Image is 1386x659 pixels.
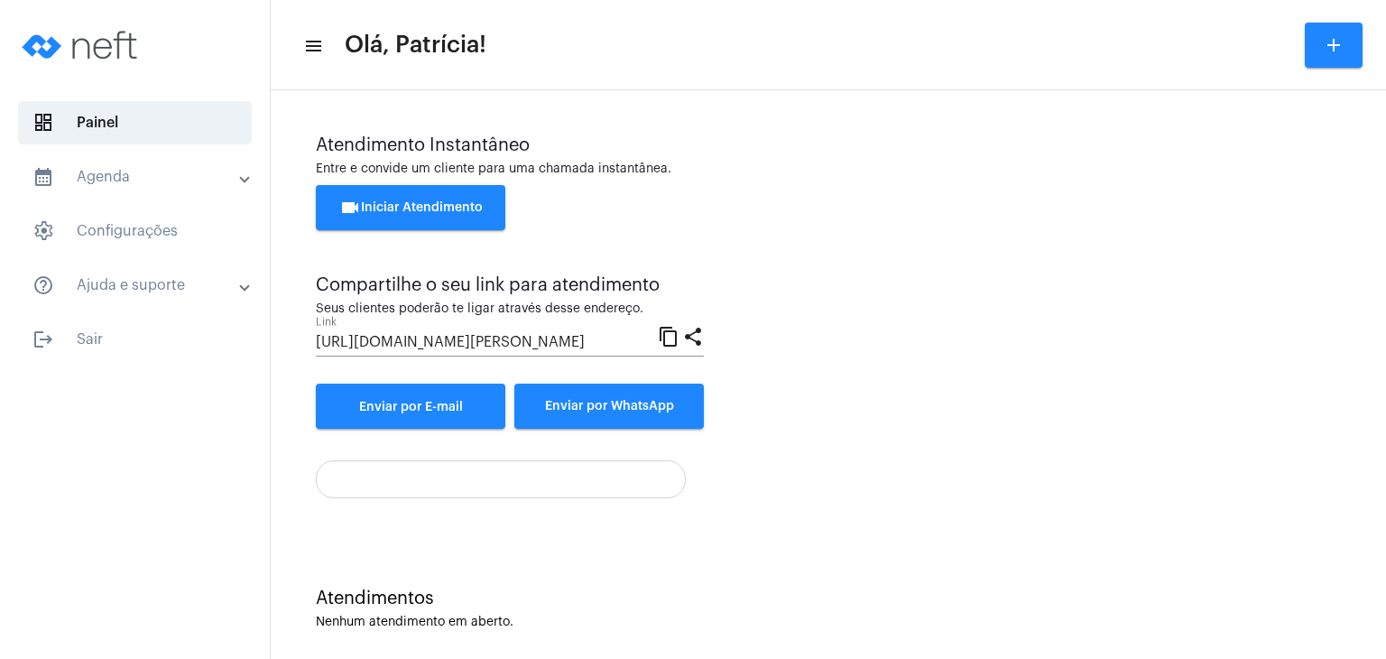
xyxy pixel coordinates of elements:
span: sidenav icon [32,112,54,134]
mat-panel-title: Agenda [32,166,241,188]
mat-panel-title: Ajuda e suporte [32,274,241,296]
span: Iniciar Atendimento [339,201,483,214]
div: Entre e convide um cliente para uma chamada instantânea. [316,162,1341,176]
span: Enviar por E-mail [359,401,463,413]
a: Enviar por E-mail [316,384,505,429]
div: Seus clientes poderão te ligar através desse endereço. [316,302,704,316]
mat-expansion-panel-header: sidenav iconAgenda [11,155,270,199]
mat-icon: content_copy [658,325,679,347]
div: Nenhum atendimento em aberto. [316,616,1341,629]
mat-expansion-panel-header: sidenav iconAjuda e suporte [11,264,270,307]
span: Configurações [18,209,252,253]
span: Olá, Patrícia! [345,31,486,60]
mat-icon: add [1323,34,1344,56]
span: Sair [18,318,252,361]
div: Atendimento Instantâneo [316,135,1341,155]
button: Enviar por WhatsApp [514,384,704,429]
mat-icon: sidenav icon [303,35,321,57]
mat-icon: sidenav icon [32,166,54,188]
span: Painel [18,101,252,144]
div: Compartilhe o seu link para atendimento [316,275,704,295]
mat-icon: sidenav icon [32,274,54,296]
button: Iniciar Atendimento [316,185,505,230]
img: logo-neft-novo-2.png [14,9,150,81]
div: Atendimentos [316,589,1341,608]
mat-icon: share [682,325,704,347]
mat-icon: videocam [339,197,361,218]
span: Enviar por WhatsApp [545,400,674,413]
span: sidenav icon [32,220,54,242]
mat-icon: sidenav icon [32,329,54,350]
